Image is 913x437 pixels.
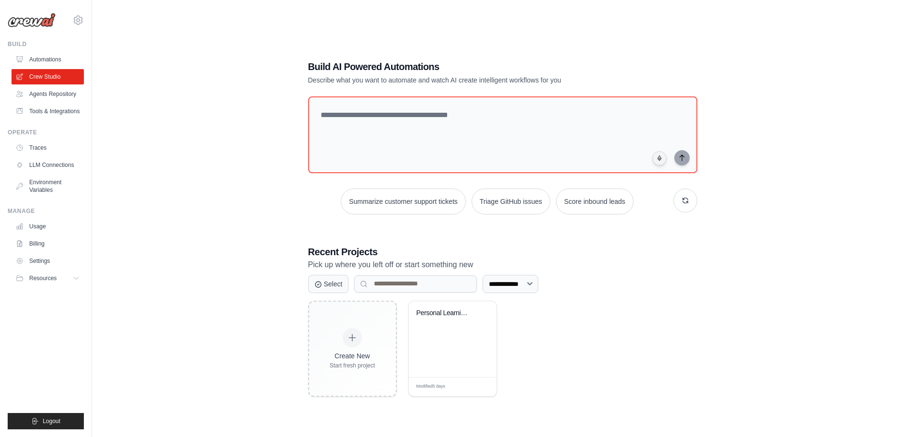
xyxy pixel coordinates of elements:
[8,13,56,27] img: Logo
[12,140,84,155] a: Traces
[29,274,57,282] span: Resources
[8,413,84,429] button: Logout
[416,309,474,318] div: Personal Learning Management System
[474,383,482,390] span: Edit
[12,86,84,102] a: Agents Repository
[8,129,84,136] div: Operate
[12,52,84,67] a: Automations
[556,189,634,214] button: Score inbound leads
[12,219,84,234] a: Usage
[12,253,84,269] a: Settings
[330,362,375,369] div: Start fresh project
[416,383,446,390] span: Modified 5 days
[12,104,84,119] a: Tools & Integrations
[12,236,84,251] a: Billing
[12,175,84,198] a: Environment Variables
[308,245,697,259] h3: Recent Projects
[673,189,697,213] button: Get new suggestions
[472,189,550,214] button: Triage GitHub issues
[8,40,84,48] div: Build
[341,189,465,214] button: Summarize customer support tickets
[308,75,630,85] p: Describe what you want to automate and watch AI create intelligent workflows for you
[308,60,630,73] h1: Build AI Powered Automations
[8,207,84,215] div: Manage
[308,275,349,293] button: Select
[43,417,60,425] span: Logout
[652,151,667,165] button: Click to speak your automation idea
[12,271,84,286] button: Resources
[12,157,84,173] a: LLM Connections
[330,351,375,361] div: Create New
[12,69,84,84] a: Crew Studio
[308,259,697,271] p: Pick up where you left off or start something new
